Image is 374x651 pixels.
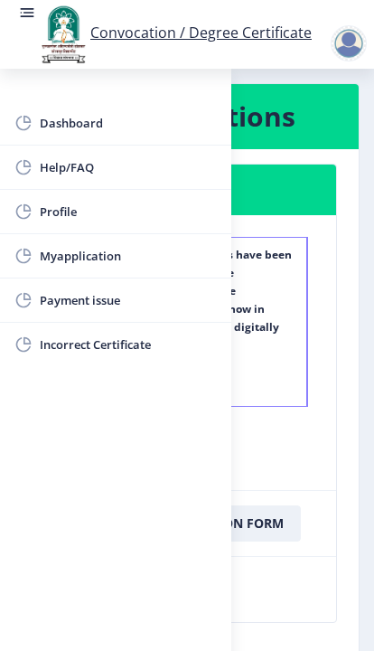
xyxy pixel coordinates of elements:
[40,245,217,267] span: Myapplication
[40,289,217,311] span: Payment issue
[40,112,217,134] span: Dashboard
[36,4,90,65] img: logo
[36,23,312,42] a: Convocation / Degree Certificate
[40,334,217,355] span: Incorrect Certificate
[40,156,217,178] span: Help/FAQ
[40,201,217,222] span: Profile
